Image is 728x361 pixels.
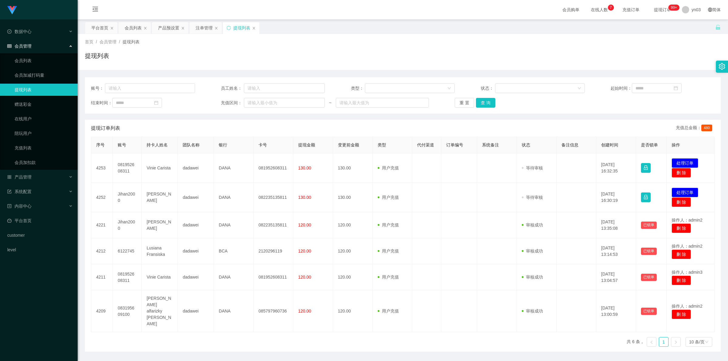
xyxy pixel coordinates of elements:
span: 银行 [219,142,227,147]
span: / [96,39,97,44]
button: 删 除 [672,197,691,207]
i: 图标: close [110,26,114,30]
span: 提现列表 [123,39,140,44]
td: 4221 [91,212,113,238]
td: [DATE] 13:14:53 [596,238,636,264]
a: 会员加扣款 [15,156,73,169]
li: 上一页 [647,337,656,347]
span: 用户充值 [378,165,399,170]
span: 员工姓名： [221,85,244,92]
span: 130.00 [298,195,311,200]
button: 删 除 [672,309,691,319]
i: 图标: down [447,86,451,91]
span: 卡号 [258,142,267,147]
span: 审核成功 [522,275,543,279]
td: [DATE] 16:30:19 [596,183,636,212]
td: 081952608311 [113,153,142,183]
span: 130.00 [298,165,311,170]
td: 085797960736 [254,290,293,332]
a: 图标: dashboard平台首页 [7,215,73,227]
i: 图标: down [578,86,581,91]
td: 4212 [91,238,113,264]
td: dadawei [178,238,214,264]
i: 图标: close [143,26,147,30]
input: 请输入最大值为 [336,98,429,108]
td: 120.00 [333,238,373,264]
span: 用户充值 [378,275,399,279]
a: 会员列表 [15,55,73,67]
li: 1 [659,337,669,347]
sup: 269 [668,5,679,11]
span: 审核成功 [522,249,543,253]
span: 账号 [118,142,126,147]
input: 请输入最小值为 [244,98,325,108]
div: 注单管理 [196,22,213,34]
span: 等待审核 [522,195,543,200]
td: dadawei [178,153,214,183]
span: 操作 [672,142,680,147]
a: 1 [659,337,668,346]
td: 130.00 [333,153,373,183]
span: 审核成功 [522,222,543,227]
button: 删 除 [672,168,691,178]
span: 系统配置 [7,189,32,194]
button: 删 除 [672,223,691,233]
button: 重 置 [455,98,474,108]
i: 图标: appstore-o [7,175,12,179]
td: 4253 [91,153,113,183]
td: 082235135811 [254,212,293,238]
button: 图标: lock [641,192,651,202]
div: 产品预设置 [158,22,179,34]
td: BCA [214,238,254,264]
span: 用户充值 [378,249,399,253]
td: dadawei [178,212,214,238]
span: 状态 [522,142,530,147]
span: 用户充值 [378,309,399,313]
td: 120.00 [333,264,373,290]
i: 图标: close [181,26,185,30]
span: 提现订单列表 [91,125,120,132]
li: 共 6 条， [627,337,644,347]
input: 请输入 [105,83,195,93]
i: 图标: calendar [674,86,678,90]
span: 操作人：admin2 [672,304,703,309]
td: 130.00 [333,183,373,212]
span: 变更前金额 [338,142,359,147]
span: 订单编号 [446,142,463,147]
td: 120.00 [333,212,373,238]
td: 081952608311 [113,264,142,290]
span: / [119,39,120,44]
td: 082235135811 [254,183,293,212]
span: 用户充值 [378,195,399,200]
i: 图标: down [705,340,709,344]
i: 图标: menu-fold [85,0,106,20]
i: 图标: left [650,340,653,344]
td: Lusiana Fransiska [142,238,178,264]
div: 提现列表 [233,22,250,34]
span: 备注信息 [561,142,578,147]
td: [PERSON_NAME] [142,212,178,238]
span: 充值区间： [221,100,244,106]
i: 图标: right [674,340,678,344]
a: 陪玩用户 [15,127,73,139]
td: Jihan2000 [113,212,142,238]
span: 提现订单 [651,8,674,12]
span: 会员管理 [99,39,116,44]
button: 图标: lock [641,163,651,173]
i: 图标: table [7,44,12,48]
i: 图标: close [214,26,218,30]
button: 处理订单 [672,158,698,168]
img: logo.9652507e.png [7,6,17,15]
td: [PERSON_NAME] alfarizky [PERSON_NAME] [142,290,178,332]
div: 充值总金额： [676,125,715,132]
td: dadawei [178,290,214,332]
i: 图标: sync [227,26,231,30]
span: 等待审核 [522,165,543,170]
p: 7 [610,5,612,11]
span: 操作人：admin2 [672,218,703,222]
td: 083195609100 [113,290,142,332]
span: 账号： [91,85,105,92]
i: 图标: calendar [154,101,158,105]
a: 在线用户 [15,113,73,125]
sup: 7 [608,5,614,11]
